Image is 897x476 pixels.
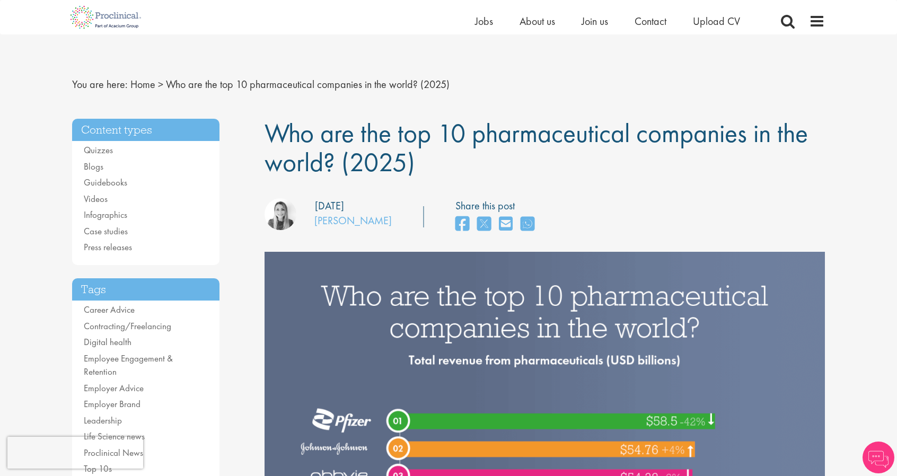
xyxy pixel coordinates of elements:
a: Blogs [84,161,103,172]
a: Life Science news [84,430,145,442]
a: Employer Brand [84,398,140,410]
img: Chatbot [863,442,894,473]
a: breadcrumb link [130,77,155,91]
a: Case studies [84,225,128,237]
a: Leadership [84,415,122,426]
label: Share this post [455,198,540,214]
a: Join us [582,14,608,28]
a: share on whats app [521,213,534,236]
span: Who are the top 10 pharmaceutical companies in the world? (2025) [166,77,450,91]
a: Jobs [475,14,493,28]
a: Career Advice [84,304,135,315]
a: share on facebook [455,213,469,236]
a: Top 10s [84,463,112,474]
a: Employee Engagement & Retention [84,352,173,378]
div: [DATE] [315,198,344,214]
a: Guidebooks [84,177,127,188]
a: Videos [84,193,108,205]
a: Contracting/Freelancing [84,320,171,332]
a: About us [520,14,555,28]
a: Digital health [84,336,131,348]
h3: Tags [72,278,219,301]
a: Upload CV [693,14,740,28]
span: You are here: [72,77,128,91]
span: > [158,77,163,91]
a: Employer Advice [84,382,144,394]
span: Who are the top 10 pharmaceutical companies in the world? (2025) [265,116,808,179]
a: Quizzes [84,144,113,156]
a: Press releases [84,241,132,253]
a: share on email [499,213,513,236]
a: [PERSON_NAME] [314,214,392,227]
a: share on twitter [477,213,491,236]
a: Infographics [84,209,127,221]
iframe: reCAPTCHA [7,437,143,469]
a: Contact [635,14,666,28]
img: Hannah Burke [265,198,296,230]
h3: Content types [72,119,219,142]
